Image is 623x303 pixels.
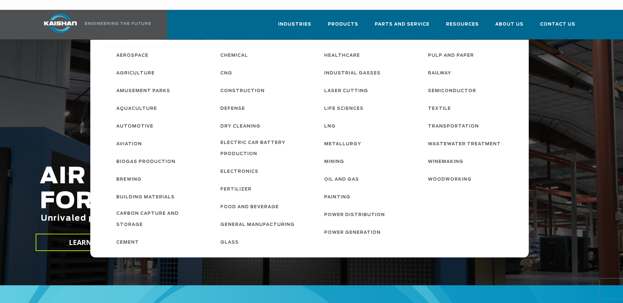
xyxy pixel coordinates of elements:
a: Healthcare [318,46,417,64]
a: Contact Us [540,16,575,38]
span: Healthcare [324,50,360,61]
a: Industrial Gasses [318,64,417,82]
span: Building Materials [116,192,175,203]
a: Amusement Parks [110,82,210,99]
span: Power Distribution [324,210,385,221]
span: Automotive [116,121,153,132]
span: Electronics [220,166,258,177]
a: Automotive [110,117,210,135]
a: Power Distribution [318,206,417,223]
a: Laser Cutting [318,82,417,99]
span: Winemaking [428,156,463,168]
span: Railway [428,68,451,79]
span: Brewing [116,174,142,185]
h2: AIR COMPRESSORS FOR THE [40,164,492,243]
a: Oil and Gas [318,170,417,188]
a: Carbon Capture and Storage [110,206,210,233]
a: Parts and Service [375,16,430,38]
span: LEARN MORE [69,238,114,247]
span: General Manufacturing [220,219,295,231]
span: Construction [220,86,265,97]
a: Aerospace [110,46,210,64]
a: Textile [421,99,521,117]
a: Life Sciences [318,99,417,117]
span: Biogas Production [116,156,175,168]
a: Woodworking [421,170,521,188]
span: Life Sciences [324,103,364,114]
span: Power Generation [324,227,381,238]
a: Transportation [421,117,521,135]
a: Aviation [110,135,210,152]
span: LNG [324,121,336,132]
a: Aquaculture [110,99,210,117]
a: Power Generation [318,223,417,241]
span: Industrial Gasses [324,68,381,79]
a: Defense [214,99,314,117]
span: Transportation [428,121,479,132]
a: Dry Cleaning [214,117,314,135]
span: Fertilizer [220,184,252,195]
img: kaishan logo [36,13,85,33]
span: Glass [220,237,239,248]
span: Painting [324,192,350,203]
span: Contact Us [540,21,575,28]
a: Industries [278,16,311,38]
a: Resources [446,16,479,38]
span: Resources [446,21,479,28]
a: Fertilizer [214,180,314,198]
a: Brewing [110,170,210,188]
span: Carbon Capture and Storage [116,208,203,231]
span: Unrivaled performance with up to 35% energy cost savings. [41,214,322,222]
span: Amusement Parks [116,86,170,97]
a: Cement [110,233,210,251]
a: Winemaking [421,152,521,170]
a: About Us [495,16,523,38]
a: Railway [421,64,521,82]
span: Oil and Gas [324,174,359,185]
a: Wastewater Treatment [421,135,521,152]
a: General Manufacturing [214,215,314,233]
img: Engineering the future [85,22,151,25]
span: Laser Cutting [324,86,368,97]
a: Construction [214,82,314,99]
a: Semiconductor [421,82,521,99]
span: Mining [324,156,344,168]
span: Products [328,21,358,28]
a: Chemical [214,46,314,64]
span: Aquaculture [116,103,157,114]
span: Defense [220,103,245,114]
a: Agriculture [110,64,210,82]
span: Textile [428,103,451,114]
a: Products [328,16,358,38]
span: Wastewater Treatment [428,139,501,150]
span: Semiconductor [428,86,476,97]
a: CNG [214,64,314,82]
span: Metallurgy [324,139,361,150]
span: Food and Beverage [220,202,279,213]
span: Electric Car Battery Production [220,137,307,160]
span: Parts and Service [375,21,430,28]
a: Mining [318,152,417,170]
a: Building Materials [110,188,210,206]
span: About Us [495,21,523,28]
span: Industries [278,21,311,28]
a: Electric Car Battery Production [214,135,314,162]
a: LEARN MORE [35,234,147,251]
span: CNG [220,68,232,79]
span: Dry Cleaning [220,121,260,132]
a: LNG [318,117,417,135]
a: Pulp and Paper [421,46,521,64]
span: Aerospace [116,50,148,61]
span: Aviation [116,139,142,150]
a: Metallurgy [318,135,417,152]
span: Chemical [220,50,248,61]
span: Pulp and Paper [428,50,474,61]
a: Kaishan USA [36,10,152,39]
span: Woodworking [428,174,472,185]
a: Painting [318,188,417,206]
a: Biogas Production [110,152,210,170]
span: Agriculture [116,68,155,79]
a: Electronics [214,162,314,180]
a: Glass [214,233,314,251]
span: Cement [116,237,139,248]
